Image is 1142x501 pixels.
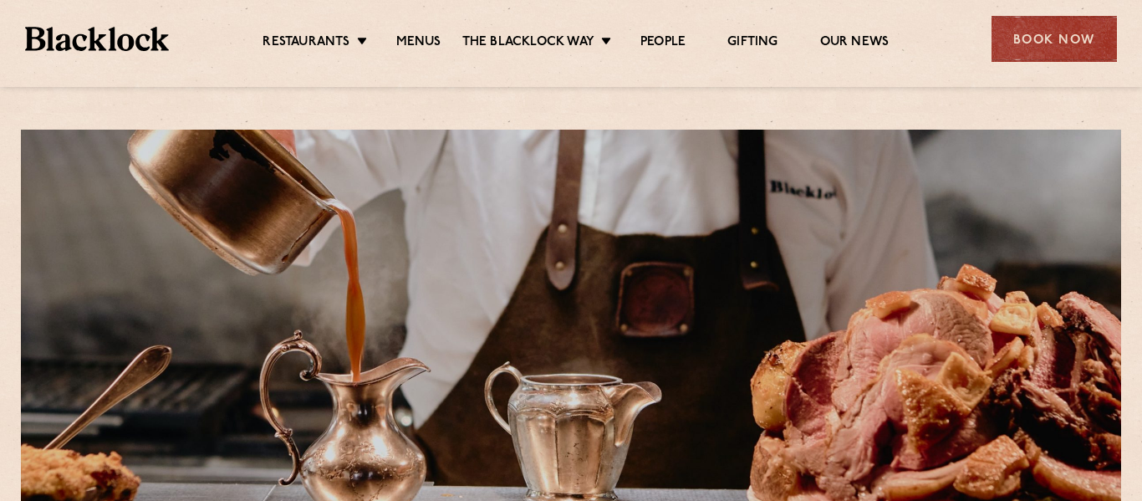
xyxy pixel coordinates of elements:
[263,34,349,53] a: Restaurants
[992,16,1117,62] div: Book Now
[396,34,441,53] a: Menus
[640,34,686,53] a: People
[727,34,777,53] a: Gifting
[462,34,594,53] a: The Blacklock Way
[25,27,169,51] img: BL_Textured_Logo-footer-cropped.svg
[820,34,890,53] a: Our News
